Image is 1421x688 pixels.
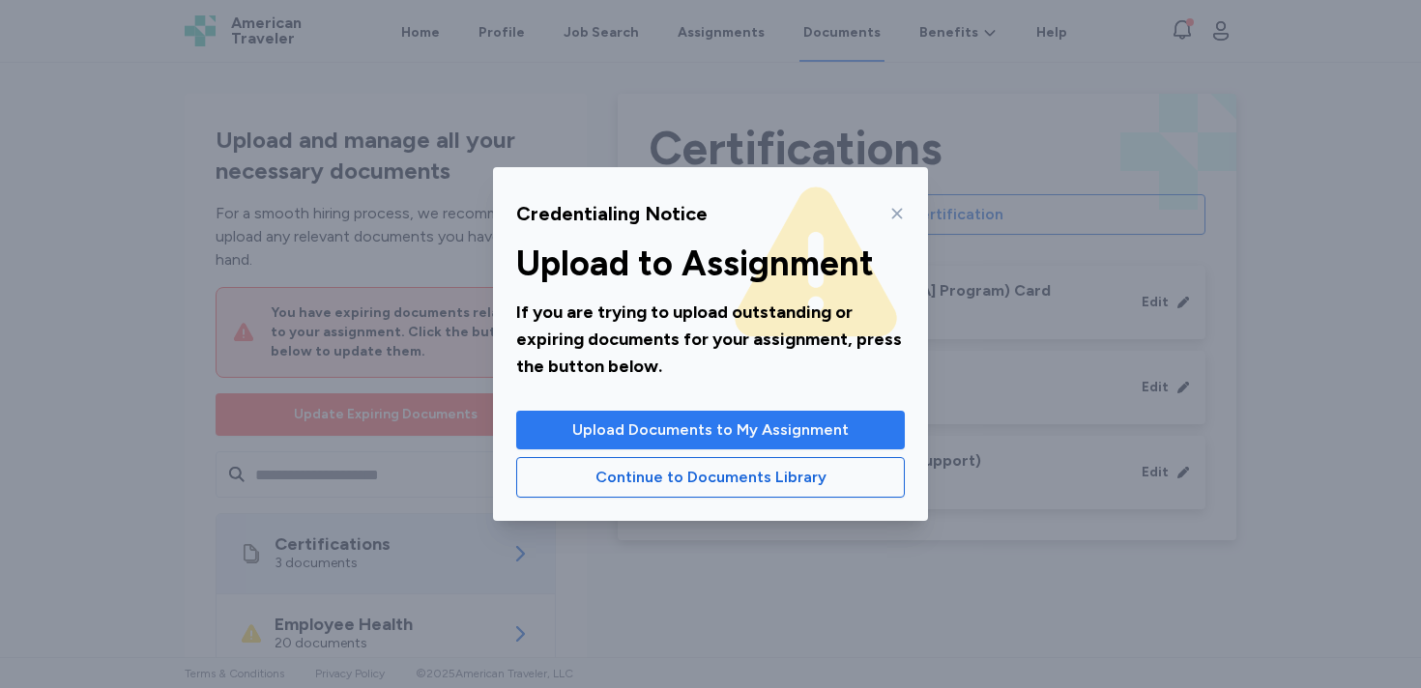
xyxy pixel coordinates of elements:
div: Upload to Assignment [516,244,905,283]
button: Continue to Documents Library [516,457,905,498]
div: Credentialing Notice [516,200,708,227]
span: Continue to Documents Library [595,466,826,489]
div: If you are trying to upload outstanding or expiring documents for your assignment, press the butt... [516,299,905,380]
button: Upload Documents to My Assignment [516,411,905,449]
span: Upload Documents to My Assignment [572,418,849,442]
